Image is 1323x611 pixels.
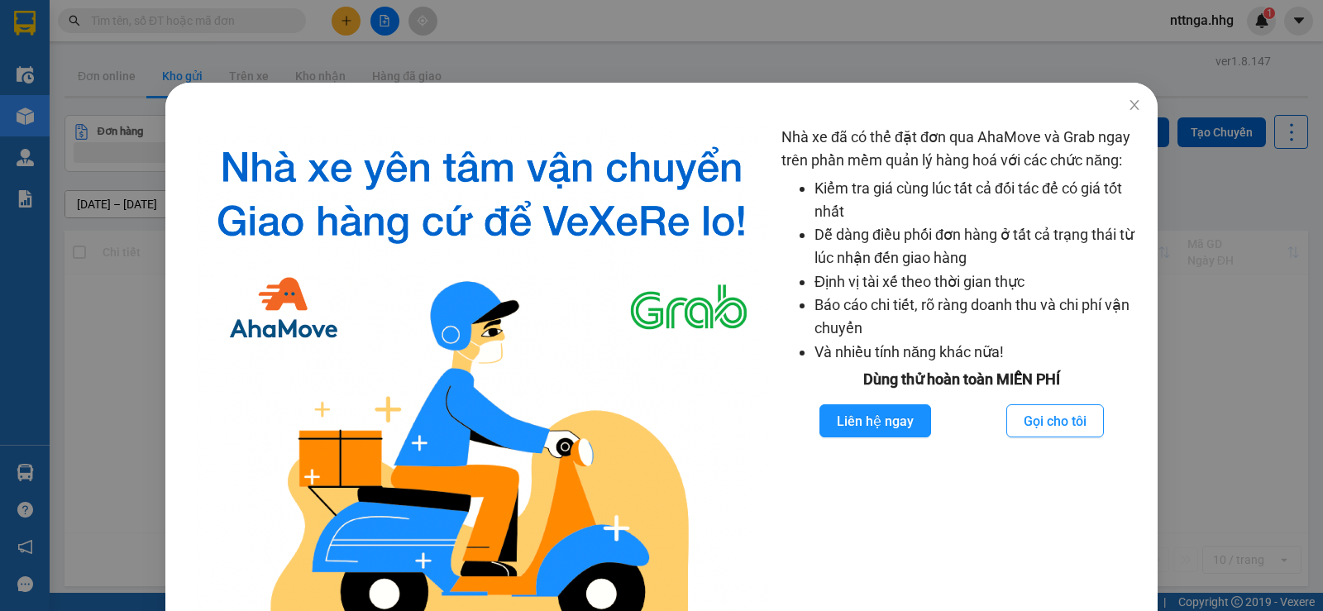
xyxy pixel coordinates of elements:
[814,177,1141,224] li: Kiểm tra giá cùng lúc tất cả đối tác để có giá tốt nhất
[781,368,1141,391] div: Dùng thử hoàn toàn MIỄN PHÍ
[814,294,1141,341] li: Báo cáo chi tiết, rõ ràng doanh thu và chi phí vận chuyển
[814,270,1141,294] li: Định vị tài xế theo thời gian thực
[814,223,1141,270] li: Dễ dàng điều phối đơn hàng ở tất cả trạng thái từ lúc nhận đến giao hàng
[814,341,1141,364] li: Và nhiều tính năng khác nữa!
[819,404,931,437] button: Liên hệ ngay
[1006,404,1104,437] button: Gọi cho tôi
[1128,98,1141,112] span: close
[1111,83,1158,129] button: Close
[837,411,914,432] span: Liên hệ ngay
[1024,411,1087,432] span: Gọi cho tôi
